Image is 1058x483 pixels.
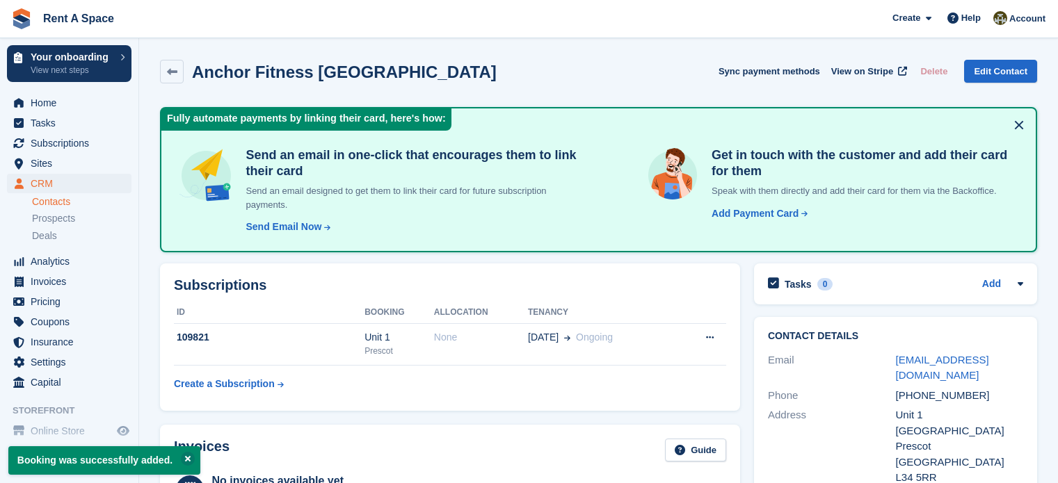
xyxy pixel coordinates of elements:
span: Ongoing [576,331,613,343]
a: menu [7,421,131,441]
a: menu [7,373,131,392]
div: Unit 1 [364,330,434,345]
div: Unit 1 [896,407,1024,423]
p: Your onboarding [31,52,113,62]
h2: Subscriptions [174,277,726,293]
a: Deals [32,229,131,243]
div: Fully automate payments by linking their card, here's how: [161,108,451,131]
span: Tasks [31,113,114,133]
div: Send Email Now [246,220,321,234]
a: menu [7,133,131,153]
div: Phone [768,388,896,404]
span: Online Store [31,421,114,441]
div: 109821 [174,330,364,345]
span: Capital [31,373,114,392]
a: menu [7,113,131,133]
a: menu [7,332,131,352]
h4: Send an email in one-click that encourages them to link their card [240,147,588,179]
p: Booking was successfully added. [8,446,200,475]
span: CRM [31,174,114,193]
span: Prospects [32,212,75,225]
a: menu [7,272,131,291]
a: menu [7,93,131,113]
span: Insurance [31,332,114,352]
div: [PHONE_NUMBER] [896,388,1024,404]
img: send-email-b5881ef4c8f827a638e46e229e590028c7e36e3a6c99d2365469aff88783de13.svg [178,147,234,204]
div: [GEOGRAPHIC_DATA] [896,455,1024,470]
p: View next steps [31,64,113,76]
a: Add Payment Card [706,206,809,221]
span: Create [892,11,920,25]
span: Pricing [31,292,114,311]
div: Prescot [896,439,1024,455]
h2: Contact Details [768,331,1023,342]
span: Subscriptions [31,133,114,153]
span: Account [1009,12,1045,26]
button: Sync payment methods [719,60,820,83]
th: ID [174,302,364,324]
a: menu [7,352,131,372]
a: [EMAIL_ADDRESS][DOMAIN_NAME] [896,354,989,382]
th: Tenancy [528,302,675,324]
div: Create a Subscription [174,377,275,391]
img: Kevin Murphy [993,11,1007,25]
div: None [434,330,528,345]
span: Help [961,11,981,25]
a: menu [7,312,131,331]
span: [DATE] [528,330,559,345]
button: Delete [915,60,953,83]
a: menu [7,174,131,193]
p: Speak with them directly and add their card for them via the Backoffice. [706,184,1019,198]
th: Booking [364,302,434,324]
img: get-in-touch-e3e95b6451f4e49772a6039d3abdde126589d6f45a760754adfa51be33bf0f70.svg [645,147,700,203]
a: Add [982,277,1001,293]
span: Analytics [31,252,114,271]
a: Your onboarding View next steps [7,45,131,82]
a: menu [7,292,131,311]
span: Storefront [13,404,138,418]
div: Email [768,352,896,384]
span: Sites [31,154,114,173]
span: Settings [31,352,114,372]
a: Contacts [32,195,131,208]
h4: Get in touch with the customer and add their card for them [706,147,1019,179]
img: stora-icon-8386f47178a22dfd0bd8f6a31ec36ba5ce8667c1dd55bd0f319d3a0aa187defe.svg [11,8,32,29]
div: [GEOGRAPHIC_DATA] [896,423,1024,439]
div: Add Payment Card [712,206,799,221]
span: Deals [32,229,57,243]
a: Create a Subscription [174,371,284,397]
h2: Anchor Fitness [GEOGRAPHIC_DATA] [192,63,497,81]
span: View on Stripe [831,65,893,79]
div: 0 [817,278,833,290]
a: Prospects [32,211,131,226]
span: Home [31,93,114,113]
h2: Tasks [785,278,812,290]
p: Send an email designed to get them to link their card for future subscription payments. [240,184,588,211]
a: View on Stripe [826,60,910,83]
a: Edit Contact [964,60,1037,83]
a: Rent A Space [38,7,120,30]
a: Preview store [115,423,131,439]
span: Coupons [31,312,114,331]
div: Prescot [364,345,434,357]
a: menu [7,154,131,173]
h2: Invoices [174,439,230,461]
th: Allocation [434,302,528,324]
a: Guide [665,439,726,461]
a: menu [7,252,131,271]
span: Invoices [31,272,114,291]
